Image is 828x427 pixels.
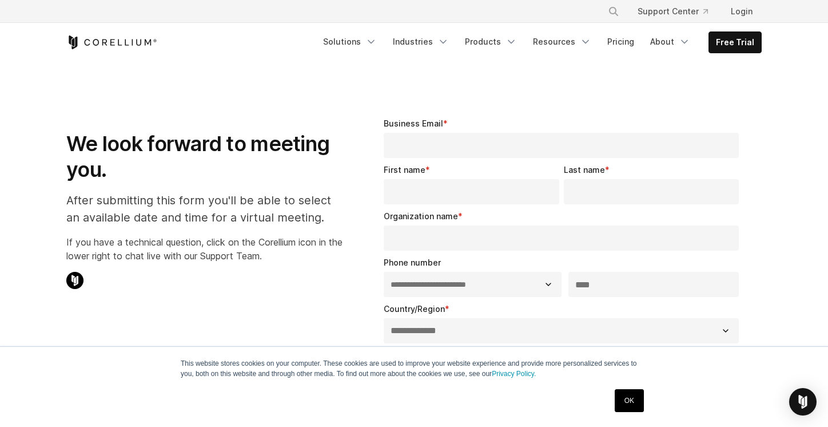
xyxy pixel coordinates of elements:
a: Solutions [316,31,384,52]
a: OK [615,389,644,412]
a: Support Center [628,1,717,22]
a: Corellium Home [66,35,157,49]
p: After submitting this form you'll be able to select an available date and time for a virtual meet... [66,192,343,226]
img: Corellium Chat Icon [66,272,83,289]
span: Phone number [384,258,441,267]
a: Resources [526,31,598,52]
span: Last name [564,165,605,175]
a: About [643,31,697,52]
span: First name [384,165,425,175]
a: Privacy Policy. [492,370,536,378]
div: Navigation Menu [316,31,762,53]
a: Free Trial [709,32,761,53]
a: Login [722,1,762,22]
div: Open Intercom Messenger [789,388,817,416]
a: Pricing [600,31,641,52]
span: Country/Region [384,304,445,314]
h1: We look forward to meeting you. [66,131,343,183]
div: Navigation Menu [594,1,762,22]
span: Business Email [384,118,443,128]
button: Search [603,1,624,22]
a: Industries [386,31,456,52]
p: This website stores cookies on your computer. These cookies are used to improve your website expe... [181,358,647,379]
p: If you have a technical question, click on the Corellium icon in the lower right to chat live wit... [66,235,343,263]
a: Products [458,31,524,52]
span: Organization name [384,211,458,221]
